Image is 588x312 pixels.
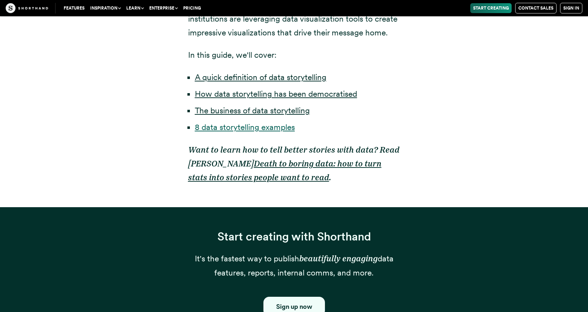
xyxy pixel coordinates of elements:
a: The business of data storytelling [195,106,310,115]
a: How data storytelling has been democratised [195,89,357,99]
a: Start Creating [470,3,512,13]
a: Features [61,3,87,13]
a: Sign in [560,3,582,13]
a: Death to boring data: how to turn stats into stories people want to read [188,159,382,182]
h3: Start creating with Shorthand [188,230,400,244]
a: Contact Sales [515,3,557,13]
p: In this guide, we'll cover: [188,48,400,62]
p: It's the fastest way to publish data features, reports, internal comms, and more. [188,252,400,279]
em: Want to learn how to tell better stories with data? Read [PERSON_NAME] [188,145,400,169]
button: Learn [123,3,146,13]
em: beautifully engaging [299,254,378,263]
a: Pricing [180,3,204,13]
img: The Craft [6,3,48,13]
a: 8 data storytelling examples [195,122,295,132]
button: Inspiration [87,3,123,13]
a: A quick definition of data storytelling [195,72,326,82]
em: . [329,172,331,182]
button: Enterprise [146,3,180,13]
